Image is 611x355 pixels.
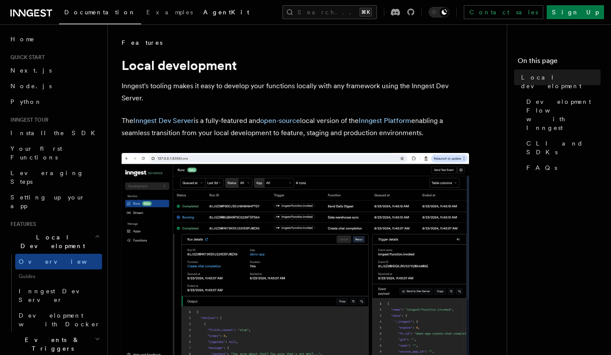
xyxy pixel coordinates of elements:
[526,97,601,132] span: Development Flow with Inngest
[7,78,102,94] a: Node.js
[523,94,601,136] a: Development Flow with Inngest
[7,141,102,165] a: Your first Functions
[15,283,102,308] a: Inngest Dev Server
[64,9,136,16] span: Documentation
[122,80,469,104] p: Inngest's tooling makes it easy to develop your functions locally with any framework using the In...
[122,38,162,47] span: Features
[7,335,95,353] span: Events & Triggers
[282,5,377,19] button: Search...⌘K
[203,9,249,16] span: AgentKit
[19,258,108,265] span: Overview
[360,8,372,17] kbd: ⌘K
[10,83,52,90] span: Node.js
[7,125,102,141] a: Install the SDK
[464,5,543,19] a: Contact sales
[59,3,141,24] a: Documentation
[133,116,194,125] a: Inngest Dev Server
[7,116,49,123] span: Inngest tour
[518,56,601,70] h4: On this page
[523,136,601,160] a: CLI and SDKs
[15,269,102,283] span: Guides
[7,54,45,61] span: Quick start
[518,70,601,94] a: Local development
[146,9,193,16] span: Examples
[7,94,102,109] a: Python
[523,160,601,176] a: FAQs
[429,7,449,17] button: Toggle dark mode
[526,139,601,156] span: CLI and SDKs
[10,129,100,136] span: Install the SDK
[198,3,254,23] a: AgentKit
[10,35,35,43] span: Home
[122,57,469,73] h1: Local development
[521,73,601,90] span: Local development
[141,3,198,23] a: Examples
[7,254,102,332] div: Local Development
[10,194,85,209] span: Setting up your app
[7,229,102,254] button: Local Development
[10,98,42,105] span: Python
[10,145,62,161] span: Your first Functions
[7,221,36,228] span: Features
[7,189,102,214] a: Setting up your app
[15,308,102,332] a: Development with Docker
[547,5,604,19] a: Sign Up
[19,288,93,303] span: Inngest Dev Server
[19,312,100,328] span: Development with Docker
[10,169,84,185] span: Leveraging Steps
[10,67,52,74] span: Next.js
[7,233,95,250] span: Local Development
[15,254,102,269] a: Overview
[260,116,300,125] a: open-source
[122,115,469,139] p: The is a fully-featured and local version of the enabling a seamless transition from your local d...
[359,116,411,125] a: Inngest Platform
[7,31,102,47] a: Home
[7,63,102,78] a: Next.js
[526,163,557,172] span: FAQs
[7,165,102,189] a: Leveraging Steps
